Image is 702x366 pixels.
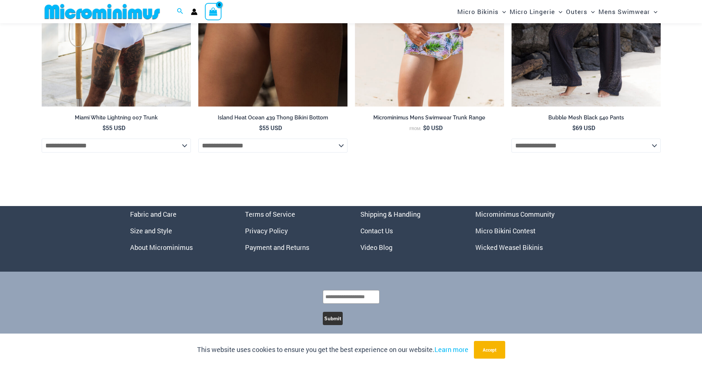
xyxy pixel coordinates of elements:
[511,114,661,121] h2: Bubble Mesh Black 540 Pants
[102,124,125,132] bdi: 55 USD
[323,312,343,325] button: Submit
[566,2,587,21] span: Outers
[499,2,506,21] span: Menu Toggle
[475,210,555,219] a: Microminimus Community
[360,210,420,219] a: Shipping & Handling
[598,2,650,21] span: Mens Swimwear
[475,243,543,252] a: Wicked Weasel Bikinis
[555,2,562,21] span: Menu Toggle
[42,114,191,124] a: Miami White Lightning 007 Trunk
[423,124,443,132] bdi: 0 USD
[198,114,347,124] a: Island Heat Ocean 439 Thong Bikini Bottom
[130,206,227,256] nav: Menu
[197,344,468,355] p: This website uses cookies to ensure you get the best experience on our website.
[564,2,597,21] a: OutersMenu ToggleMenu Toggle
[130,210,177,219] a: Fabric and Care
[360,206,457,256] nav: Menu
[205,3,222,20] a: View Shopping Cart, empty
[511,114,661,124] a: Bubble Mesh Black 540 Pants
[587,2,595,21] span: Menu Toggle
[191,8,198,15] a: Account icon link
[130,206,227,256] aside: Footer Widget 1
[259,124,282,132] bdi: 55 USD
[572,124,576,132] span: $
[355,114,504,124] a: Microminimus Mens Swimwear Trunk Range
[42,114,191,121] h2: Miami White Lightning 007 Trunk
[130,243,193,252] a: About Microminimus
[102,124,106,132] span: $
[454,1,661,22] nav: Site Navigation
[409,126,421,131] span: From:
[475,206,572,256] aside: Footer Widget 4
[245,206,342,256] aside: Footer Widget 2
[510,2,555,21] span: Micro Lingerie
[42,3,163,20] img: MM SHOP LOGO FLAT
[475,226,535,235] a: Micro Bikini Contest
[130,226,172,235] a: Size and Style
[360,206,457,256] aside: Footer Widget 3
[360,243,392,252] a: Video Blog
[650,2,657,21] span: Menu Toggle
[508,2,564,21] a: Micro LingerieMenu ToggleMenu Toggle
[423,124,426,132] span: $
[245,210,295,219] a: Terms of Service
[457,2,499,21] span: Micro Bikinis
[474,341,505,359] button: Accept
[245,243,309,252] a: Payment and Returns
[360,226,393,235] a: Contact Us
[177,7,184,17] a: Search icon link
[198,114,347,121] h2: Island Heat Ocean 439 Thong Bikini Bottom
[434,345,468,354] a: Learn more
[245,226,288,235] a: Privacy Policy
[475,206,572,256] nav: Menu
[245,206,342,256] nav: Menu
[455,2,508,21] a: Micro BikinisMenu ToggleMenu Toggle
[259,124,262,132] span: $
[597,2,659,21] a: Mens SwimwearMenu ToggleMenu Toggle
[572,124,595,132] bdi: 69 USD
[355,114,504,121] h2: Microminimus Mens Swimwear Trunk Range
